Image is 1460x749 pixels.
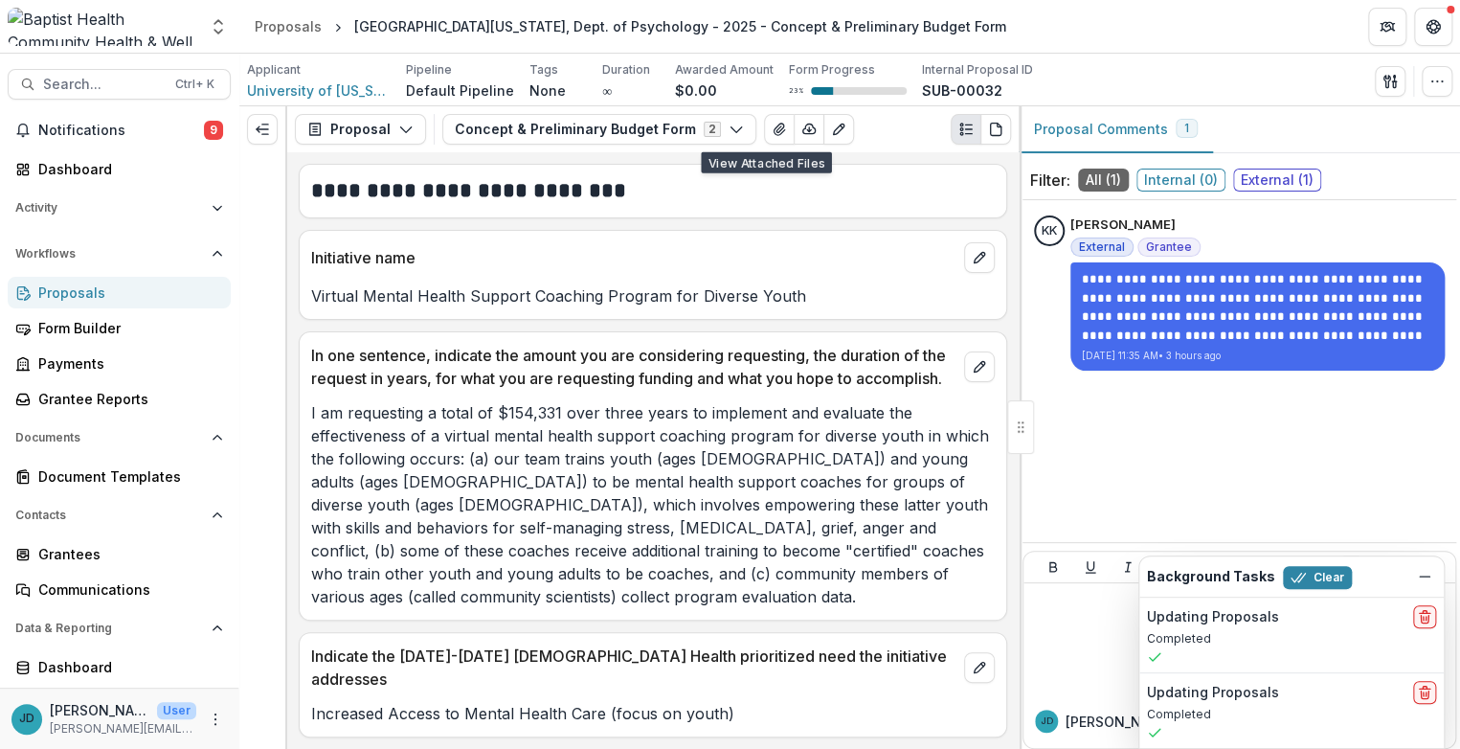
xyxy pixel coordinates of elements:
[8,651,231,683] a: Dashboard
[255,16,322,36] div: Proposals
[204,121,223,140] span: 9
[15,622,204,635] span: Data & Reporting
[1147,685,1279,701] h2: Updating Proposals
[204,708,227,731] button: More
[8,8,197,46] img: Baptist Health Community Health & Well Being logo
[157,702,196,719] p: User
[964,242,995,273] button: edit
[1413,681,1436,704] button: delete
[38,579,215,600] div: Communications
[1116,556,1139,579] button: Italicize
[8,422,231,453] button: Open Documents
[1042,556,1065,579] button: Bold
[8,238,231,269] button: Open Workflows
[50,720,196,738] p: [PERSON_NAME][EMAIL_ADDRESS][PERSON_NAME][DOMAIN_NAME]
[8,538,231,570] a: Grantees
[311,401,995,608] p: I am requesting a total of $154,331 over three years to implement and evaluate the effectiveness ...
[311,284,995,307] p: Virtual Mental Health Support Coaching Program for Diverse Youth
[1414,8,1452,46] button: Get Help
[442,114,756,145] button: Concept & Preliminary Budget Form2
[50,700,149,720] p: [PERSON_NAME]
[8,312,231,344] a: Form Builder
[8,461,231,492] a: Document Templates
[8,500,231,531] button: Open Contacts
[1082,349,1433,363] p: [DATE] 11:35 AM • 3 hours ago
[675,61,774,79] p: Awarded Amount
[980,114,1011,145] button: PDF view
[38,283,215,303] div: Proposals
[922,61,1033,79] p: Internal Proposal ID
[8,277,231,308] a: Proposals
[602,61,650,79] p: Duration
[8,115,231,146] button: Notifications9
[1147,630,1436,647] p: Completed
[38,353,215,374] div: Payments
[38,389,215,409] div: Grantee Reports
[1066,712,1175,732] p: [PERSON_NAME]
[1079,240,1125,254] span: External
[8,613,231,644] button: Open Data & Reporting
[311,645,956,691] p: Indicate the [DATE]-[DATE] [DEMOGRAPHIC_DATA] Health prioritized need the initiative addresses
[1233,169,1321,192] span: External ( 1 )
[38,159,215,179] div: Dashboard
[675,80,717,101] p: $0.00
[1030,169,1070,192] p: Filter:
[8,348,231,379] a: Payments
[1042,225,1057,238] div: Kim Kruse
[311,246,956,269] p: Initiative name
[1041,716,1053,726] div: Jennifer Donahoo
[823,114,854,145] button: Edit as form
[38,466,215,487] div: Document Templates
[8,69,231,100] button: Search...
[1283,566,1352,589] button: Clear
[406,80,514,101] p: Default Pipeline
[8,153,231,185] a: Dashboard
[15,247,204,261] span: Workflows
[951,114,981,145] button: Plaintext view
[8,193,231,223] button: Open Activity
[1413,565,1436,588] button: Dismiss
[529,61,558,79] p: Tags
[43,77,164,93] span: Search...
[1368,8,1406,46] button: Partners
[1136,169,1225,192] span: Internal ( 0 )
[247,61,301,79] p: Applicant
[311,702,995,725] p: Increased Access to Mental Health Care (focus on youth)
[529,80,566,101] p: None
[19,713,34,725] div: Jennifer Donahoo
[38,318,215,338] div: Form Builder
[602,80,612,101] p: ∞
[1147,569,1275,585] h2: Background Tasks
[311,344,956,390] p: In one sentence, indicate the amount you are considering requesting, the duration of the request ...
[1146,240,1192,254] span: Grantee
[247,12,329,40] a: Proposals
[1147,706,1436,723] p: Completed
[964,652,995,683] button: edit
[1070,216,1176,235] p: [PERSON_NAME]
[247,12,1014,40] nav: breadcrumb
[8,574,231,605] a: Communications
[1147,609,1279,625] h2: Updating Proposals
[8,383,231,415] a: Grantee Reports
[38,544,215,564] div: Grantees
[247,80,391,101] a: University of [US_STATE] Foundation, Inc.
[789,84,803,98] p: 23 %
[964,352,995,382] button: edit
[406,61,452,79] p: Pipeline
[38,657,215,677] div: Dashboard
[15,431,204,444] span: Documents
[171,74,218,95] div: Ctrl + K
[8,687,231,718] a: Data Report
[247,114,278,145] button: Expand left
[15,509,204,522] span: Contacts
[354,16,1006,36] div: [GEOGRAPHIC_DATA][US_STATE], Dept. of Psychology - 2025 - Concept & Preliminary Budget Form
[38,123,204,139] span: Notifications
[1413,605,1436,628] button: delete
[1184,122,1189,135] span: 1
[1019,106,1213,153] button: Proposal Comments
[295,114,426,145] button: Proposal
[764,114,795,145] button: View Attached Files
[922,80,1002,101] p: SUB-00032
[15,201,204,215] span: Activity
